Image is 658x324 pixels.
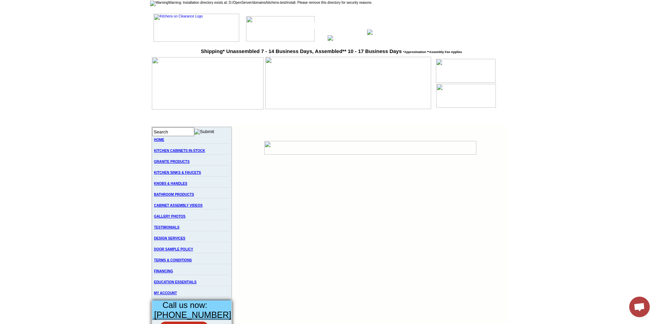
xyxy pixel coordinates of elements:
span: *Approximation **Assembly Fee Applies [402,49,462,54]
a: Open chat [629,297,650,317]
a: BATHROOM PRODUCTS [154,193,194,196]
img: Kitchens on Clearance Logo [154,14,239,42]
a: CABINET ASSEMBLY VIDEOS [154,204,203,207]
img: right_sky_new_5.png [265,57,431,109]
span: Call us now: [162,300,207,310]
a: KNOBS & HANDLES [154,182,187,185]
a: DESIGN SERVICES [154,236,185,240]
a: KITCHEN CABINETS IN-STOCK [154,149,205,153]
a: DOOR SAMPLE POLICY [154,247,193,251]
span: [PHONE_NUMBER] [269,21,351,31]
a: GRANITE PRODUCTS [154,160,190,164]
a: FINANCING [154,269,173,273]
input: Submit [194,129,214,134]
a: Contact Us [466,11,488,16]
span: [PHONE_NUMBER] [154,310,231,320]
a: KITCHEN SINKS & FAUCETS [154,171,201,174]
a: Send Us a Design [466,21,501,25]
img: live_chat_no_status.jpg [436,58,503,83]
a: View Cart [466,25,485,30]
p: Shipping* Unassembled 7 - 14 Business Days, Assembled** 10 - 17 Business Days [153,45,509,54]
img: left_super_new_1.png [152,57,264,109]
img: free_shipping.png [246,16,315,41]
img: bbb.jpg [436,83,504,108]
img: phone1.png [328,35,333,41]
div: Hurry! Offer Expires: [DATE] [153,109,509,117]
a: TERMS & CONDITIONS [154,258,192,262]
a: EDUCATION ESSENTIALS [154,280,196,284]
a: HOME [154,138,164,142]
img: chat.png [367,29,373,35]
a: MY ACCOUNT [154,291,177,295]
a: TESTIMONIALS [154,225,179,229]
a: Find a Store [466,16,490,21]
a: GALLERY PHOTOS [154,215,185,218]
